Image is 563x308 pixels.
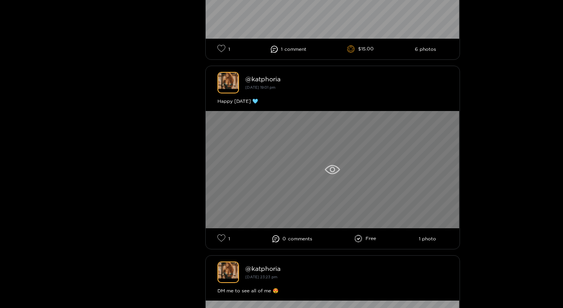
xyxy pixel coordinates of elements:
[347,45,374,53] li: $15.00
[245,75,448,82] div: @ katphoria
[355,235,376,243] li: Free
[217,261,239,283] img: katphoria
[217,234,230,243] li: 1
[271,46,306,53] li: 1
[245,85,275,90] small: [DATE] 19:01 pm
[415,47,436,52] li: 6 photos
[288,236,312,242] span: comment s
[272,235,312,242] li: 0
[245,265,448,272] div: @ katphoria
[217,287,448,295] div: DM me to see all of me 😍
[217,97,448,105] div: Happy [DATE] 🩵
[419,236,436,242] li: 1 photo
[217,72,239,93] img: katphoria
[217,45,230,54] li: 1
[245,275,277,279] small: [DATE] 23:23 pm
[284,47,306,52] span: comment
